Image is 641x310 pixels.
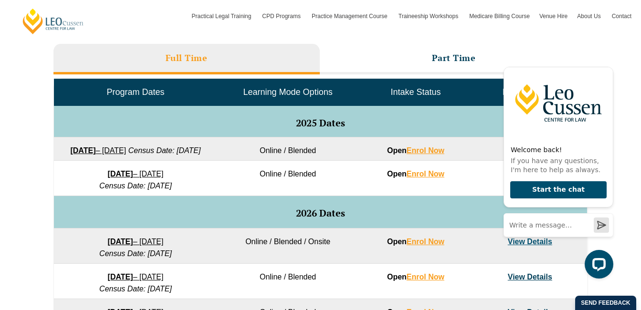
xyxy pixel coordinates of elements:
strong: Open [387,170,444,178]
span: 2025 Dates [296,116,345,129]
em: Census Date: [DATE] [99,182,172,190]
h3: Full Time [166,52,208,63]
span: Intake Status [390,87,441,97]
a: Practice Management Course [307,2,394,30]
td: Online / Blended [217,161,358,196]
a: [DATE]– [DATE] [108,170,164,178]
a: [DATE]– [DATE] [70,146,126,155]
a: About Us [572,2,607,30]
a: Enrol Now [407,238,444,246]
a: Practical Legal Training [187,2,258,30]
td: Online / Blended [217,264,358,299]
a: Contact [607,2,636,30]
span: Learning Mode Options [243,87,333,97]
iframe: LiveChat chat widget [496,49,617,286]
td: Online / Blended [217,137,358,161]
a: Enrol Now [407,170,444,178]
strong: Open [387,273,444,281]
a: Enrol Now [407,146,444,155]
strong: [DATE] [108,170,133,178]
strong: Open [387,146,444,155]
h3: Part Time [432,52,476,63]
a: CPD Programs [257,2,307,30]
em: Census Date: [DATE] [99,285,172,293]
a: [DATE]– [DATE] [108,273,164,281]
strong: Open [387,238,444,246]
a: [DATE]– [DATE] [108,238,164,246]
strong: [DATE] [108,238,133,246]
strong: [DATE] [108,273,133,281]
span: 2026 Dates [296,207,345,219]
td: Online / Blended / Onsite [217,228,358,264]
em: Census Date: [DATE] [99,249,172,258]
a: Medicare Billing Course [464,2,535,30]
a: [PERSON_NAME] Centre for Law [21,8,85,35]
a: Venue Hire [535,2,572,30]
a: Enrol Now [407,273,444,281]
em: Census Date: [DATE] [128,146,201,155]
strong: [DATE] [70,146,95,155]
a: Traineeship Workshops [394,2,464,30]
span: Program Dates [106,87,164,97]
